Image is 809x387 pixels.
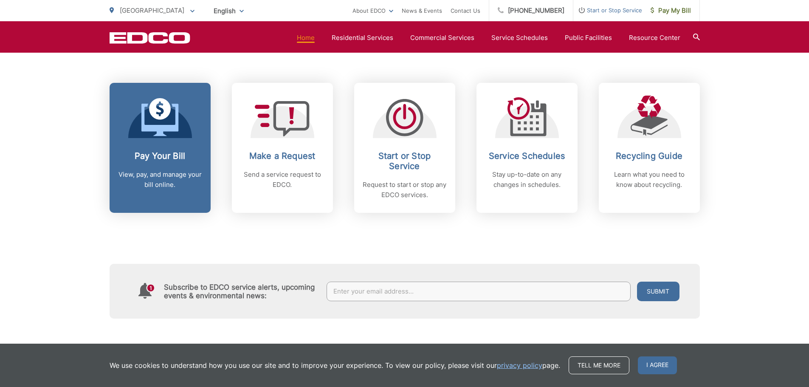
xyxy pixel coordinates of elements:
[118,169,202,190] p: View, pay, and manage your bill online.
[491,33,548,43] a: Service Schedules
[607,169,691,190] p: Learn what you need to know about recycling.
[607,151,691,161] h2: Recycling Guide
[118,151,202,161] h2: Pay Your Bill
[207,3,250,18] span: English
[638,356,677,374] span: I agree
[637,282,679,301] button: Submit
[363,180,447,200] p: Request to start or stop any EDCO services.
[297,33,315,43] a: Home
[332,33,393,43] a: Residential Services
[110,83,211,213] a: Pay Your Bill View, pay, and manage your bill online.
[352,6,393,16] a: About EDCO
[232,83,333,213] a: Make a Request Send a service request to EDCO.
[497,360,542,370] a: privacy policy
[485,169,569,190] p: Stay up-to-date on any changes in schedules.
[363,151,447,171] h2: Start or Stop Service
[485,151,569,161] h2: Service Schedules
[110,360,560,370] p: We use cookies to understand how you use our site and to improve your experience. To view our pol...
[110,32,190,44] a: EDCD logo. Return to the homepage.
[565,33,612,43] a: Public Facilities
[402,6,442,16] a: News & Events
[120,6,184,14] span: [GEOGRAPHIC_DATA]
[651,6,691,16] span: Pay My Bill
[476,83,578,213] a: Service Schedules Stay up-to-date on any changes in schedules.
[410,33,474,43] a: Commercial Services
[569,356,629,374] a: Tell me more
[629,33,680,43] a: Resource Center
[240,169,324,190] p: Send a service request to EDCO.
[451,6,480,16] a: Contact Us
[164,283,319,300] h4: Subscribe to EDCO service alerts, upcoming events & environmental news:
[327,282,631,301] input: Enter your email address...
[240,151,324,161] h2: Make a Request
[599,83,700,213] a: Recycling Guide Learn what you need to know about recycling.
